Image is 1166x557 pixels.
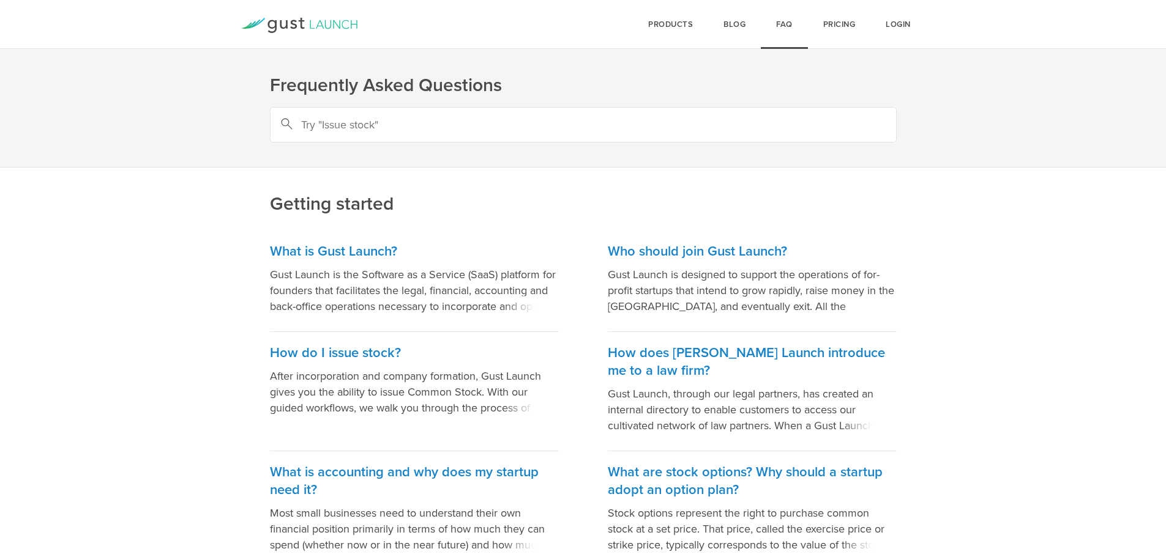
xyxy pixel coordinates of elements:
[608,386,897,433] p: Gust Launch, through our legal partners, has created an internal directory to enable customers to...
[608,267,897,314] p: Gust Launch is designed to support the operations of for-profit startups that intend to grow rapi...
[608,332,897,451] a: How does [PERSON_NAME] Launch introduce me to a law firm? Gust Launch, through our legal partners...
[270,463,559,499] h3: What is accounting and why does my startup need it?
[270,231,559,332] a: What is Gust Launch? Gust Launch is the Software as a Service (SaaS) platform for founders that f...
[270,107,897,142] input: Try "Issue stock"
[270,109,897,216] h2: Getting started
[270,73,897,98] h1: Frequently Asked Questions
[608,231,897,332] a: Who should join Gust Launch? Gust Launch is designed to support the operations of for-profit star...
[270,332,559,451] a: How do I issue stock? After incorporation and company formation, Gust Launch gives you the abilit...
[608,243,897,260] h3: Who should join Gust Launch?
[270,344,559,362] h3: How do I issue stock?
[608,505,897,553] p: Stock options represent the right to purchase common stock at a set price. That price, called the...
[270,368,559,416] p: After incorporation and company formation, Gust Launch gives you the ability to issue Common Stoc...
[608,463,897,499] h3: What are stock options? Why should a startup adopt an option plan?
[270,243,559,260] h3: What is Gust Launch?
[270,267,559,314] p: Gust Launch is the Software as a Service (SaaS) platform for founders that facilitates the legal,...
[608,344,897,380] h3: How does [PERSON_NAME] Launch introduce me to a law firm?
[270,505,559,553] p: Most small businesses need to understand their own financial position primarily in terms of how m...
